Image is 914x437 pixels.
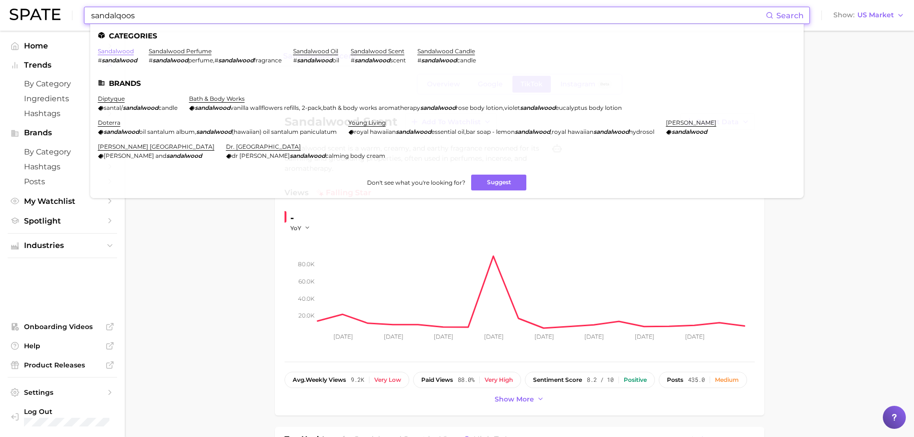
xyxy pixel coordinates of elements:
a: Home [8,38,117,53]
span: sentiment score [533,377,582,383]
span: vanilla wallflowers refills, 2-pack [230,104,321,111]
span: Settings [24,388,101,397]
span: violet [504,104,520,111]
span: eucalyptus body lotion [556,104,622,111]
span: 8.2 / 10 [587,377,614,383]
tspan: 60.0k [298,278,315,285]
a: bath & body works [189,95,245,102]
a: Spotlight [8,213,117,228]
div: Medium [715,377,739,383]
a: Settings [8,385,117,400]
span: royal hawaiian [354,128,396,135]
em: sandalwood [515,128,550,135]
em: sandalwood [166,152,202,159]
img: SPATE [10,9,60,20]
span: Brands [24,129,101,137]
div: , , [348,128,654,135]
span: Help [24,342,101,350]
tspan: [DATE] [534,333,554,340]
span: 9.2k [351,377,364,383]
span: posts [667,377,683,383]
span: US Market [857,12,894,18]
span: Log Out [24,407,122,416]
a: [PERSON_NAME] [GEOGRAPHIC_DATA] [98,143,214,150]
span: Spotlight [24,216,101,225]
button: sentiment score8.2 / 10Positive [525,372,655,388]
em: sandalwood [104,128,139,135]
span: Home [24,41,101,50]
span: # [293,57,297,64]
a: My Watchlist [8,194,117,209]
tspan: [DATE] [484,333,503,340]
span: candle [158,104,178,111]
span: candle [457,57,476,64]
span: # [351,57,355,64]
span: Hashtags [24,109,101,118]
span: My Watchlist [24,197,101,206]
span: Industries [24,241,101,250]
div: Very high [485,377,513,383]
span: # [214,57,218,64]
button: Show more [492,393,547,406]
span: bath & body works aromatherapy [323,104,420,111]
button: posts435.0Medium [659,372,747,388]
span: oil [332,57,339,64]
em: sandalwood [102,57,137,64]
em: sandalwood [594,128,629,135]
abbr: average [293,376,306,383]
span: Onboarding Videos [24,322,101,331]
button: Industries [8,238,117,253]
span: santal/ [104,104,123,111]
span: Search [776,11,804,20]
span: Ingredients [24,94,101,103]
div: Very low [374,377,401,383]
span: # [417,57,421,64]
span: dr [PERSON_NAME] [232,152,290,159]
a: by Category [8,76,117,91]
a: Onboarding Videos [8,319,117,334]
em: sandalwood [297,57,332,64]
a: [PERSON_NAME] [666,119,716,126]
input: Search here for a brand, industry, or ingredient [90,7,766,24]
em: sandalwood [520,104,556,111]
button: Trends [8,58,117,72]
span: scent [390,57,406,64]
span: by Category [24,147,101,156]
em: sandalwood [196,128,232,135]
span: [PERSON_NAME] and [104,152,166,159]
div: , , [189,104,622,111]
div: - [290,210,317,225]
span: # [98,57,102,64]
em: sandalwood [153,57,188,64]
a: Log out. Currently logged in with e-mail anna.katsnelson@mane.com. [8,404,117,429]
a: Product Releases [8,358,117,372]
span: (hawaiian) oil santalum paniculatum [232,128,337,135]
span: Product Releases [24,361,101,369]
a: by Category [8,144,117,159]
tspan: [DATE] [685,333,704,340]
li: Categories [98,32,796,40]
em: sandalwood [420,104,456,111]
span: bar soap - lemon [466,128,515,135]
a: doterra [98,119,120,126]
span: Don't see what you're looking for? [367,179,465,186]
button: Suggest [471,175,526,190]
span: YoY [290,224,301,232]
tspan: [DATE] [434,333,453,340]
span: Show [833,12,855,18]
span: royal hawaiian [552,128,594,135]
button: YoY [290,224,311,232]
span: perfume [188,57,213,64]
span: Trends [24,61,101,70]
span: weekly views [293,377,346,383]
tspan: 80.0k [298,260,315,268]
span: Show more [495,395,534,403]
a: young living [348,119,386,126]
span: fragrance [254,57,282,64]
span: Posts [24,177,101,186]
tspan: 20.0k [298,312,315,319]
tspan: [DATE] [635,333,654,340]
button: Brands [8,126,117,140]
a: sandalwood candle [417,47,475,55]
tspan: [DATE] [383,333,403,340]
